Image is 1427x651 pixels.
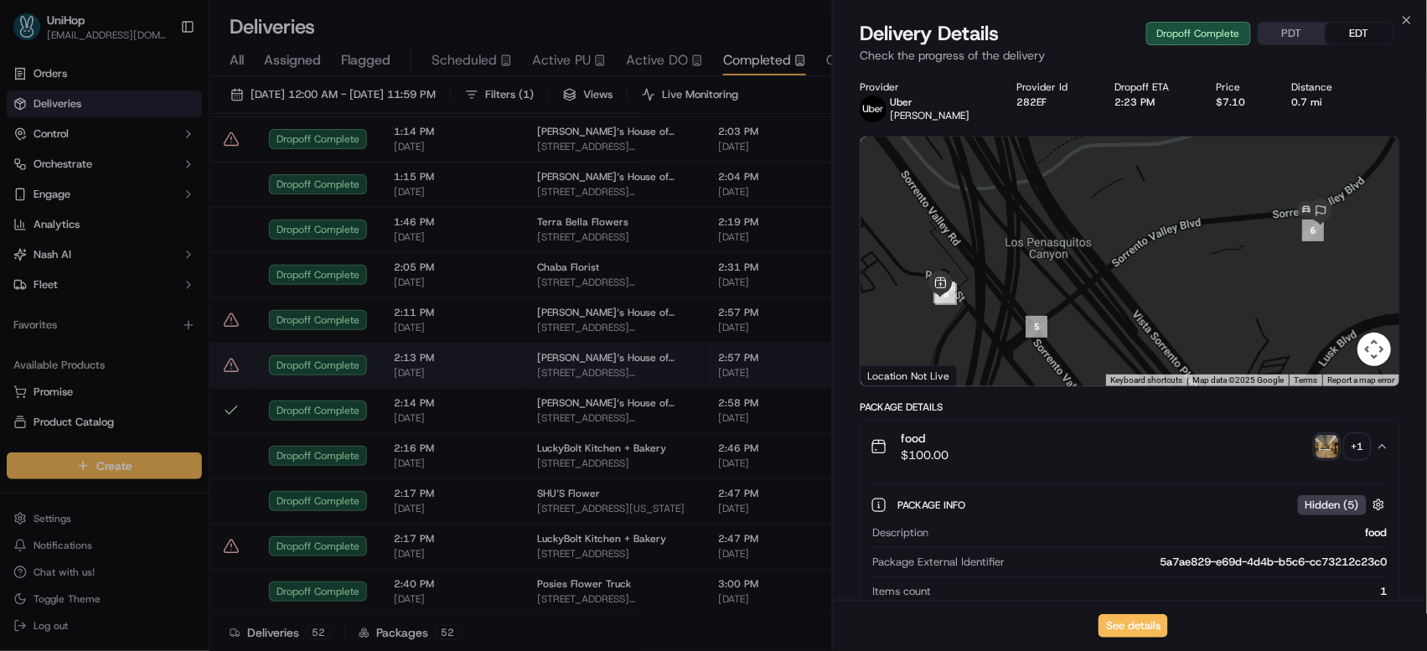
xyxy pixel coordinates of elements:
[1346,435,1369,458] div: + 1
[860,47,1400,64] p: Check the progress of the delivery
[44,108,302,126] input: Got a question? Start typing here...
[1316,435,1339,458] img: photo_proof_of_delivery image
[1114,96,1189,109] div: 2:23 PM
[57,177,212,190] div: We're available if you need us!
[1192,375,1284,385] span: Map data ©2025 Google
[1316,435,1369,458] button: photo_proof_of_delivery image+1
[935,283,957,305] div: 3
[865,364,920,386] img: Google
[158,243,269,260] span: API Documentation
[935,525,1388,540] div: food
[1294,375,1317,385] a: Terms (opens in new tab)
[1216,96,1265,109] div: $7.10
[1099,614,1168,638] button: See details
[1302,220,1324,241] div: 6
[1216,80,1265,94] div: Price
[1016,80,1088,94] div: Provider Id
[1026,316,1047,338] div: 5
[118,283,203,297] a: Powered byPylon
[890,96,969,109] p: Uber
[17,67,305,94] p: Welcome 👋
[1292,96,1353,109] div: 0.7 mi
[10,236,135,266] a: 📗Knowledge Base
[860,80,990,94] div: Provider
[1298,494,1389,515] button: Hidden (5)
[872,584,931,599] span: Items count
[861,420,1399,473] button: food$100.00photo_proof_of_delivery image+1
[901,447,949,463] span: $100.00
[57,160,275,177] div: Start new chat
[860,400,1400,414] div: Package Details
[872,555,1005,570] span: Package External Identifier
[1114,80,1189,94] div: Dropoff ETA
[872,525,928,540] span: Description
[860,20,999,47] span: Delivery Details
[1016,96,1047,109] button: 282EF
[17,160,47,190] img: 1736555255976-a54dd68f-1ca7-489b-9aae-adbdc363a1c4
[142,245,155,258] div: 💻
[1327,375,1394,385] a: Report a map error
[1326,23,1393,44] button: EDT
[1305,498,1359,513] span: Hidden ( 5 )
[938,584,1388,599] div: 1
[1011,555,1388,570] div: 5a7ae829-e69d-4d4b-b5c6-cc73212c23c0
[135,236,276,266] a: 💻API Documentation
[1292,80,1353,94] div: Distance
[897,499,969,512] span: Package Info
[17,245,30,258] div: 📗
[1259,23,1326,44] button: PDT
[865,364,920,386] a: Open this area in Google Maps (opens a new window)
[17,17,50,50] img: Nash
[1357,333,1391,366] button: Map camera controls
[861,365,957,386] div: Location Not Live
[167,284,203,297] span: Pylon
[890,109,969,122] span: [PERSON_NAME]
[860,96,887,122] img: uber-new-logo.jpeg
[933,282,955,303] div: 4
[285,165,305,185] button: Start new chat
[1110,375,1182,386] button: Keyboard shortcuts
[901,430,949,447] span: food
[34,243,128,260] span: Knowledge Base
